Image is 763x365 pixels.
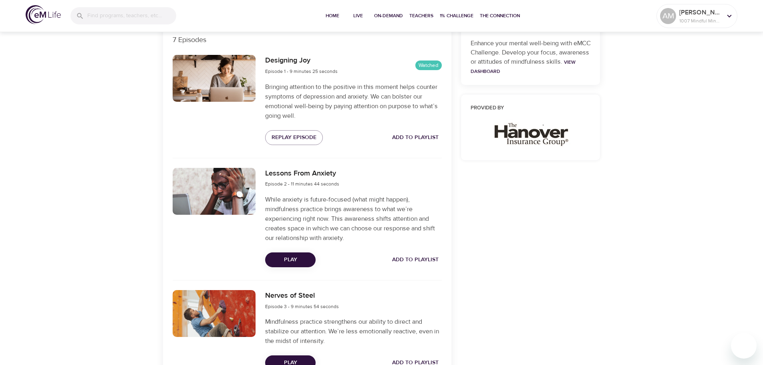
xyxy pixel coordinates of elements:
[348,12,368,20] span: Live
[265,168,339,179] h6: Lessons From Anxiety
[731,333,757,359] iframe: Button to launch messaging window
[173,34,442,45] p: 7 Episodes
[374,12,403,20] span: On-Demand
[265,252,316,267] button: Play
[265,290,339,302] h6: Nerves of Steel
[265,130,323,145] button: Replay Episode
[389,252,442,267] button: Add to Playlist
[265,55,338,67] h6: Designing Joy
[487,119,574,148] img: HIG_wordmrk_k.jpg
[679,17,722,24] p: 1007 Mindful Minutes
[660,8,676,24] div: AM
[26,5,61,24] img: logo
[679,8,722,17] p: [PERSON_NAME]
[272,255,309,265] span: Play
[392,133,439,143] span: Add to Playlist
[323,12,342,20] span: Home
[265,303,339,310] span: Episode 3 - 9 minutes 54 seconds
[87,7,176,24] input: Find programs, teachers, etc...
[389,130,442,145] button: Add to Playlist
[265,82,441,121] p: Bringing attention to the positive in this moment helps counter symptoms of depression and anxiet...
[265,181,339,187] span: Episode 2 - 11 minutes 44 seconds
[471,104,591,113] h6: Provided by
[471,59,576,75] a: View Dashboard
[272,133,316,143] span: Replay Episode
[265,68,338,75] span: Episode 1 - 9 minutes 25 seconds
[471,39,591,76] p: Enhance your mental well-being with eMCC Challenge. Develop your focus, awareness or attitudes of...
[409,12,433,20] span: Teachers
[265,317,441,346] p: Mindfulness practice strengthens our ability to direct and stabilize our attention. We’re less em...
[392,255,439,265] span: Add to Playlist
[440,12,473,20] span: 1% Challenge
[480,12,520,20] span: The Connection
[415,62,442,69] span: Watched
[265,195,441,243] p: While anxiety is future-focused (what might happen), mindfulness practice brings awareness to wha...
